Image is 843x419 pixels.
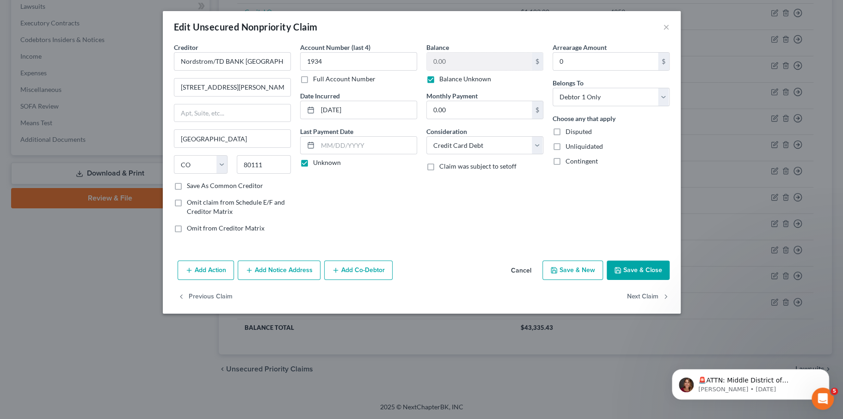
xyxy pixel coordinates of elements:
[658,350,843,414] iframe: To enrich screen reader interactions, please activate Accessibility in Grammarly extension settings
[426,127,467,136] label: Consideration
[566,128,592,135] span: Disputed
[300,127,353,136] label: Last Payment Date
[313,158,341,167] label: Unknown
[426,43,449,52] label: Balance
[174,52,291,71] input: Search creditor by name...
[300,91,340,101] label: Date Incurred
[607,261,670,280] button: Save & Close
[178,287,233,307] button: Previous Claim
[553,79,584,87] span: Belongs To
[427,101,532,119] input: 0.00
[300,43,370,52] label: Account Number (last 4)
[174,104,290,122] input: Apt, Suite, etc...
[426,91,478,101] label: Monthly Payment
[427,53,532,70] input: 0.00
[187,181,263,190] label: Save As Common Creditor
[40,36,160,44] p: Message from Katie, sent 4w ago
[532,101,543,119] div: $
[532,53,543,70] div: $
[238,261,320,280] button: Add Notice Address
[324,261,393,280] button: Add Co-Debtor
[318,137,417,154] input: MM/DD/YYYY
[174,20,318,33] div: Edit Unsecured Nonpriority Claim
[174,130,290,147] input: Enter city...
[178,261,234,280] button: Add Action
[553,43,607,52] label: Arrearage Amount
[318,101,417,119] input: MM/DD/YYYY
[566,157,598,165] span: Contingent
[187,224,265,232] span: Omit from Creditor Matrix
[627,287,670,307] button: Next Claim
[174,43,198,51] span: Creditor
[174,79,290,96] input: Enter address...
[663,21,670,32] button: ×
[566,142,603,150] span: Unliquidated
[812,388,834,410] iframe: Intercom live chat
[40,27,157,108] span: 🚨ATTN: Middle District of [US_STATE] The court has added a new Credit Counseling Field that we ne...
[831,388,838,395] span: 5
[542,261,603,280] button: Save & New
[439,74,491,84] label: Balance Unknown
[553,53,658,70] input: 0.00
[237,155,291,174] input: Enter zip...
[658,53,669,70] div: $
[439,162,517,170] span: Claim was subject to setoff
[553,114,615,123] label: Choose any that apply
[300,52,417,71] input: XXXX
[313,74,375,84] label: Full Account Number
[504,261,539,280] button: Cancel
[187,198,285,215] span: Omit claim from Schedule E/F and Creditor Matrix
